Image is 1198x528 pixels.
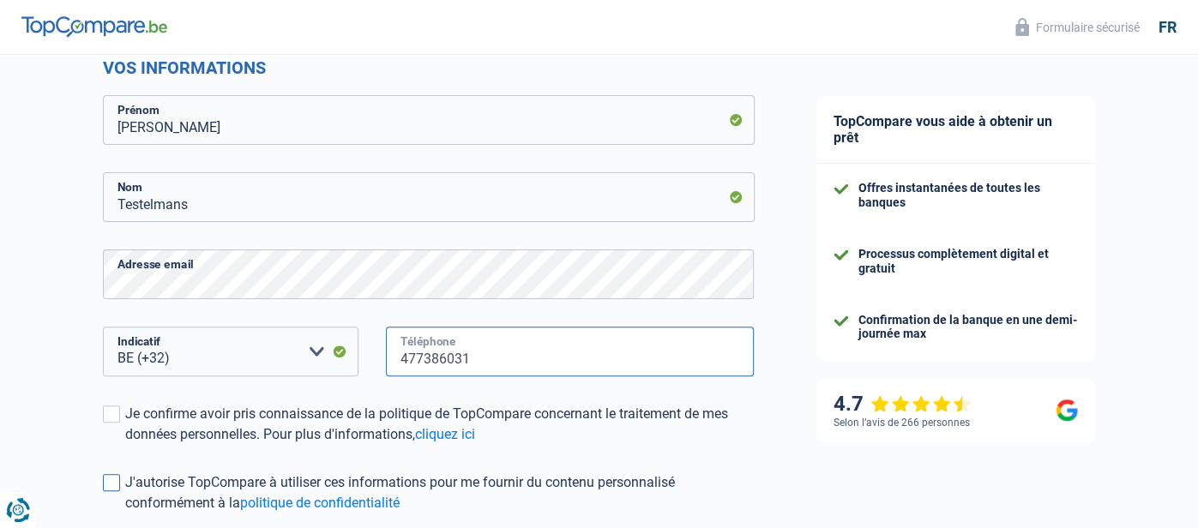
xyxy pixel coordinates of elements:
[103,57,755,78] h2: Vos informations
[4,297,5,298] img: Advertisement
[21,16,167,37] img: TopCompare Logo
[858,313,1078,342] div: Confirmation de la banque en une demi-journée max
[125,472,755,513] div: J'autorise TopCompare à utiliser ces informations pour me fournir du contenu personnalisé conform...
[816,96,1095,164] div: TopCompare vous aide à obtenir un prêt
[386,327,755,376] input: 401020304
[1159,18,1177,37] div: fr
[834,392,972,417] div: 4.7
[834,417,970,429] div: Selon l’avis de 266 personnes
[415,426,475,442] a: cliquez ici
[125,404,755,445] div: Je confirme avoir pris connaissance de la politique de TopCompare concernant le traitement de mes...
[240,495,400,511] a: politique de confidentialité
[1005,13,1150,41] button: Formulaire sécurisé
[858,181,1078,210] div: Offres instantanées de toutes les banques
[858,247,1078,276] div: Processus complètement digital et gratuit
